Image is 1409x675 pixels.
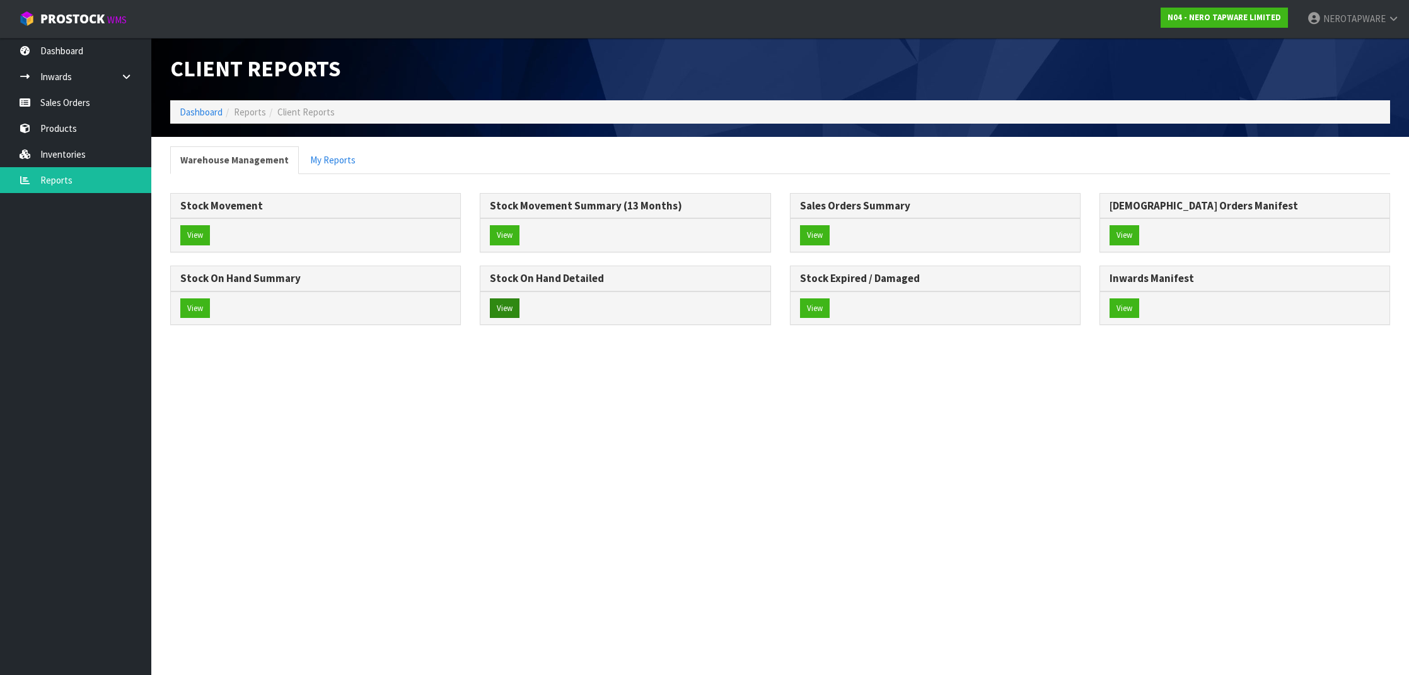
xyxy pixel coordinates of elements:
h3: Stock Movement Summary (13 Months) [490,200,760,212]
span: Client Reports [277,106,335,118]
a: Warehouse Management [170,146,299,173]
span: Client Reports [170,54,341,83]
h3: [DEMOGRAPHIC_DATA] Orders Manifest [1110,200,1380,212]
h3: Stock On Hand Detailed [490,273,760,285]
span: NEROTAPWARE [1323,13,1386,25]
button: View [800,225,830,245]
button: View [800,298,830,319]
h3: Stock On Hand Summary [180,273,451,285]
button: View [1110,298,1139,319]
button: View [180,298,210,319]
a: My Reports [300,146,366,173]
a: Dashboard [180,106,223,118]
img: cube-alt.png [19,11,35,26]
span: Reports [234,106,266,118]
h3: Stock Movement [180,200,451,212]
small: WMS [107,14,127,26]
h3: Stock Expired / Damaged [800,273,1070,285]
button: View [180,225,210,245]
span: ProStock [40,11,105,27]
h3: Inwards Manifest [1110,273,1380,285]
button: View [490,298,519,319]
h3: Sales Orders Summary [800,200,1070,212]
button: View [1110,225,1139,245]
button: View [490,225,519,245]
strong: N04 - NERO TAPWARE LIMITED [1168,12,1281,23]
